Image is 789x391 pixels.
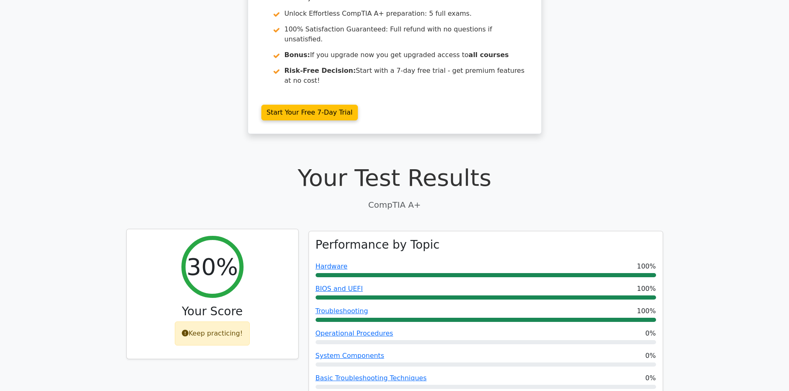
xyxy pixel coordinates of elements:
[126,164,663,192] h1: Your Test Results
[316,374,427,382] a: Basic Troubleshooting Techniques
[637,306,656,316] span: 100%
[126,199,663,211] p: CompTIA A+
[133,305,292,319] h3: Your Score
[637,284,656,294] span: 100%
[637,261,656,271] span: 100%
[645,351,656,361] span: 0%
[186,253,238,281] h2: 30%
[316,352,384,360] a: System Components
[316,262,347,270] a: Hardware
[261,105,358,120] a: Start Your Free 7-Day Trial
[316,285,363,293] a: BIOS and UEFI
[316,238,440,252] h3: Performance by Topic
[645,373,656,383] span: 0%
[316,329,393,337] a: Operational Procedures
[175,321,250,345] div: Keep practicing!
[645,329,656,338] span: 0%
[316,307,368,315] a: Troubleshooting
